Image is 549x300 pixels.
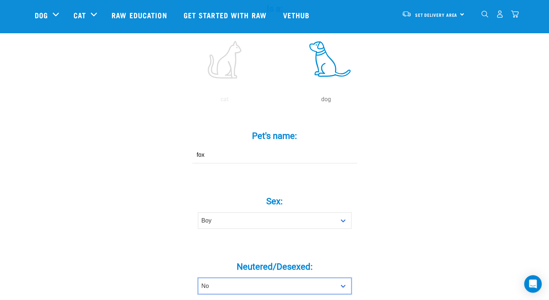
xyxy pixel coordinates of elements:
[165,129,384,143] label: Pet's name:
[402,11,411,17] img: van-moving.png
[276,0,319,30] a: Vethub
[481,11,488,18] img: home-icon-1@2x.png
[176,0,276,30] a: Get started with Raw
[175,95,274,104] p: cat
[35,10,48,20] a: Dog
[165,260,384,273] label: Neutered/Desexed:
[415,14,458,16] span: Set Delivery Area
[277,95,376,104] p: dog
[165,195,384,208] label: Sex:
[104,0,176,30] a: Raw Education
[524,275,542,293] div: Open Intercom Messenger
[74,10,86,20] a: Cat
[496,10,504,18] img: user.png
[511,10,519,18] img: home-icon@2x.png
